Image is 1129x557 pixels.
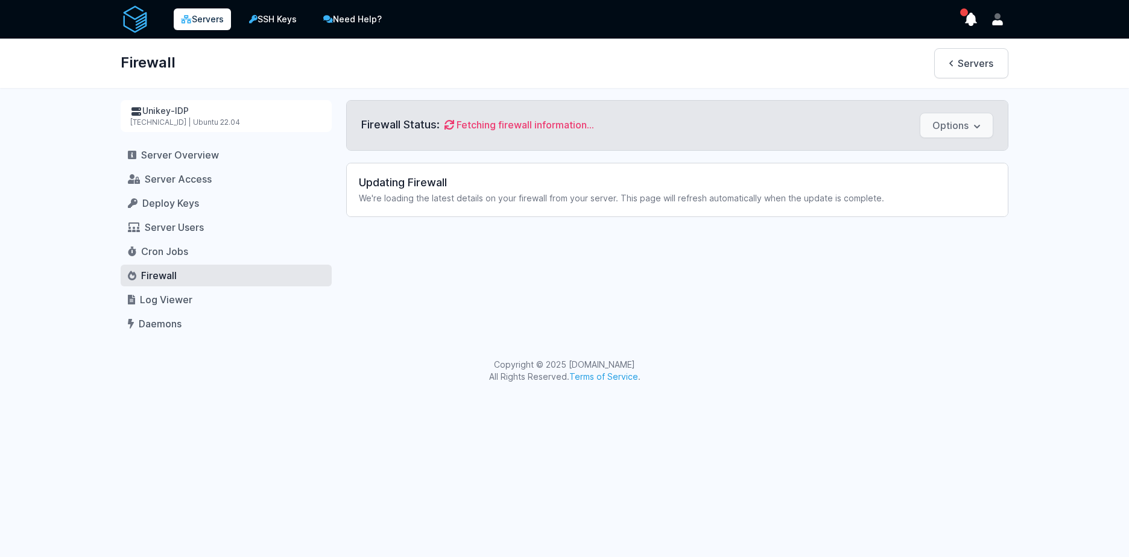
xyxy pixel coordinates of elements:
[457,120,594,140] span: Fetching firewall information...
[960,8,968,16] span: has unread notifications
[315,7,390,31] a: Need Help?
[359,175,996,190] h3: Updating Firewall
[934,48,1008,78] a: Servers
[141,269,177,282] span: Firewall
[987,8,1008,30] button: User menu
[142,197,199,209] span: Deploy Keys
[121,48,176,77] h1: Firewall
[141,245,188,257] span: Cron Jobs
[359,192,996,204] p: We're loading the latest details on your firewall from your server. This page will refresh automa...
[140,294,192,306] span: Log Viewer
[145,221,204,233] span: Server Users
[121,289,332,310] a: Log Viewer
[121,216,332,238] a: Server Users
[960,8,982,30] button: show notifications
[130,105,322,118] div: Unikey-IDP
[361,118,440,140] h1: Firewall Status:
[121,5,150,34] img: serverAuth logo
[141,149,219,161] span: Server Overview
[121,313,332,335] a: Daemons
[145,173,212,185] span: Server Access
[121,265,332,286] a: Firewall
[130,118,322,127] div: [TECHNICAL_ID] | Ubuntu 22.04
[569,371,638,382] a: Terms of Service
[121,144,332,166] a: Server Overview
[241,7,305,31] a: SSH Keys
[121,241,332,262] a: Cron Jobs
[121,168,332,190] a: Server Access
[174,8,231,30] a: Servers
[139,318,182,330] span: Daemons
[121,192,332,214] a: Deploy Keys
